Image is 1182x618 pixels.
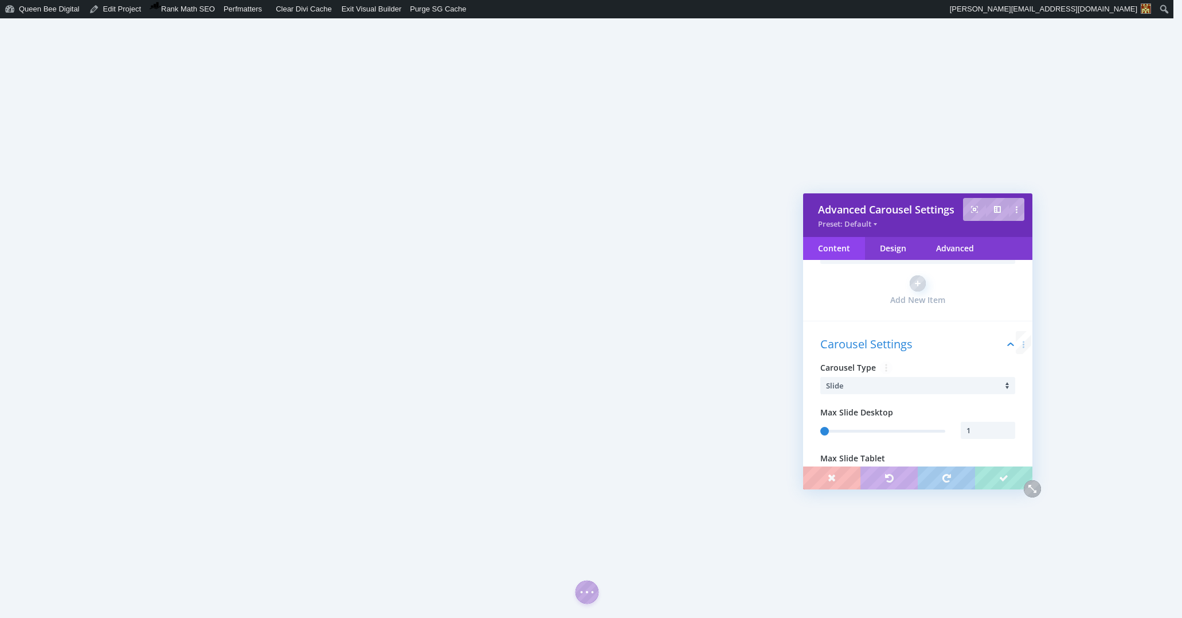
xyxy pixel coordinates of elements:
[921,237,989,260] div: Advanced
[818,203,954,216] span: Advanced Carousel Settings
[826,380,843,391] span: Slide
[820,407,893,418] span: Max Slide Desktop
[820,294,1015,306] label: Add New Item
[820,362,876,374] span: Carousel Type
[865,237,921,260] div: Design
[803,237,865,260] div: Content
[820,321,1015,362] h3: Carousel Settings
[961,422,1015,439] input: 3
[161,5,215,13] span: Rank Math SEO
[820,453,885,464] span: Max Slide Tablet
[818,219,871,228] span: Preset: Default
